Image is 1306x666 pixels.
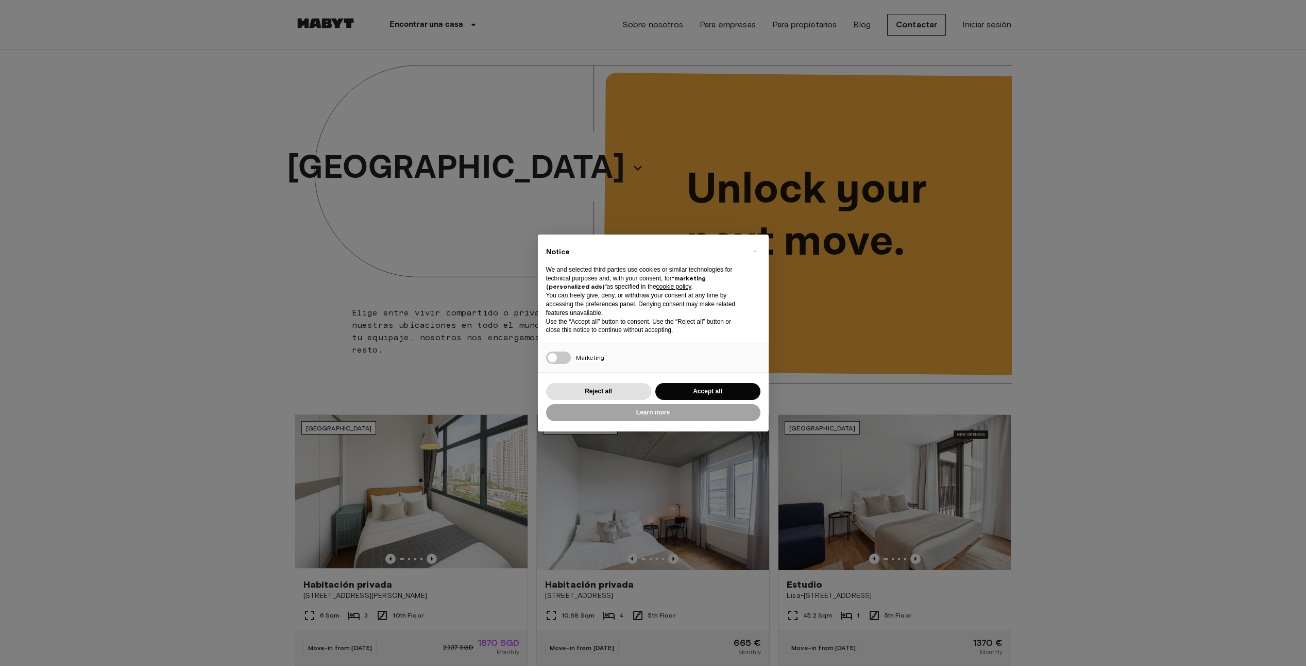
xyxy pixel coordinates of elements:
[747,243,764,259] button: Close this notice
[546,274,706,291] strong: “marketing (personalized ads)”
[655,383,760,400] button: Accept all
[656,283,691,290] a: cookie policy
[546,383,651,400] button: Reject all
[753,245,757,257] span: ×
[546,291,744,317] p: You can freely give, deny, or withdraw your consent at any time by accessing the preferences pane...
[546,265,744,291] p: We and selected third parties use cookies or similar technologies for technical purposes and, wit...
[546,247,744,257] h2: Notice
[546,404,760,421] button: Learn more
[546,318,744,335] p: Use the “Accept all” button to consent. Use the “Reject all” button or close this notice to conti...
[576,354,604,361] span: Marketing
